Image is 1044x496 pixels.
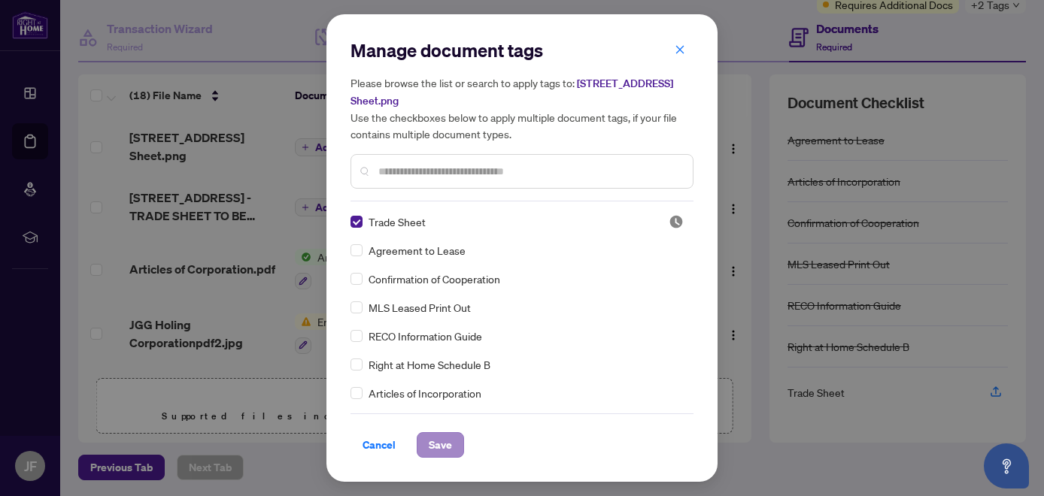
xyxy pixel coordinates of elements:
span: MLS Leased Print Out [369,299,471,316]
span: Agreement to Lease [369,242,466,259]
h5: Please browse the list or search to apply tags to: Use the checkboxes below to apply multiple doc... [351,74,693,142]
span: Articles of Incorporation [369,385,481,401]
img: status [669,214,684,229]
span: close [675,44,685,55]
span: Save [429,433,452,457]
span: Cancel [363,433,396,457]
span: RECO Information Guide [369,328,482,344]
h2: Manage document tags [351,38,693,62]
button: Open asap [984,443,1029,488]
span: Right at Home Schedule B [369,356,490,373]
span: Pending Review [669,214,684,229]
button: Save [417,432,464,458]
span: Trade Sheet [369,213,426,230]
span: Confirmation of Cooperation [369,271,500,287]
button: Cancel [351,432,408,458]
